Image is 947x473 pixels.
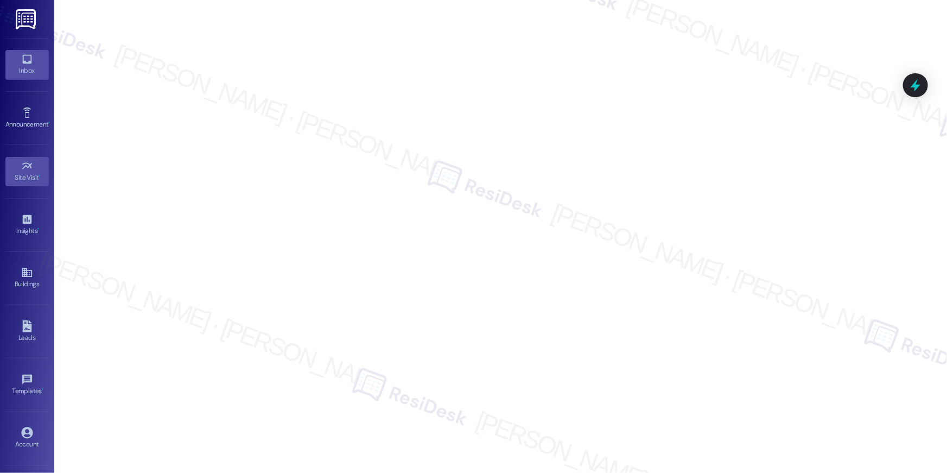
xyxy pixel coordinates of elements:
span: • [48,119,50,127]
a: Buildings [5,263,49,293]
a: Insights • [5,210,49,239]
a: Templates • [5,370,49,400]
a: Site Visit • [5,157,49,186]
a: Leads [5,317,49,346]
span: • [37,225,39,233]
span: • [42,386,43,393]
a: Inbox [5,50,49,79]
span: • [39,172,41,180]
img: ResiDesk Logo [16,9,38,29]
a: Account [5,424,49,453]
